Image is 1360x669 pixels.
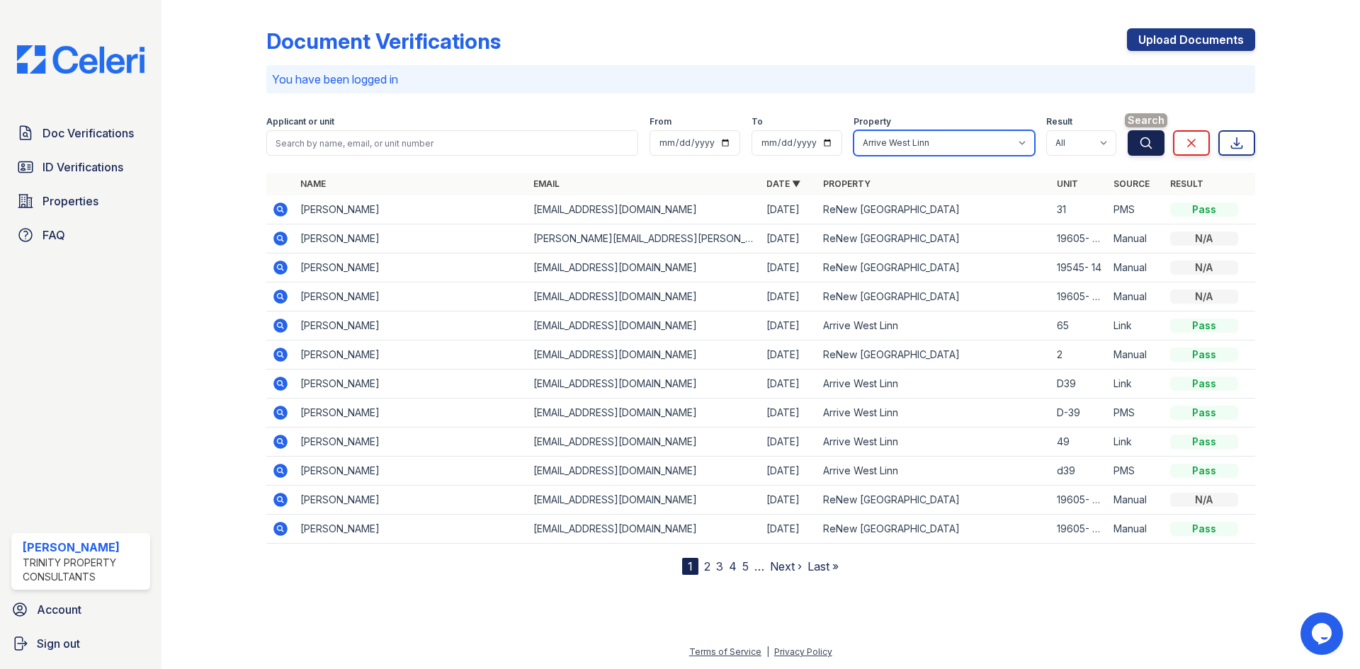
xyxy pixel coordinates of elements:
td: [EMAIL_ADDRESS][DOMAIN_NAME] [528,195,761,224]
td: Arrive West Linn [817,457,1050,486]
div: N/A [1170,290,1238,304]
td: [PERSON_NAME][EMAIL_ADDRESS][PERSON_NAME][DOMAIN_NAME] [528,224,761,253]
span: Search [1125,113,1167,127]
td: 19545- 14 [1051,253,1108,282]
td: [DATE] [761,224,817,253]
label: From [650,116,671,127]
a: Result [1170,178,1203,189]
label: To [752,116,763,127]
a: 4 [729,559,737,573]
td: [EMAIL_ADDRESS][DOMAIN_NAME] [528,457,761,486]
td: ReNew [GEOGRAPHIC_DATA] [817,341,1050,370]
td: [PERSON_NAME] [295,370,528,399]
td: [PERSON_NAME] [295,486,528,515]
td: [EMAIL_ADDRESS][DOMAIN_NAME] [528,399,761,428]
div: Pass [1170,464,1238,478]
td: [DATE] [761,341,817,370]
img: CE_Logo_Blue-a8612792a0a2168367f1c8372b55b34899dd931a85d93a1a3d3e32e68fde9ad4.png [6,45,156,74]
div: N/A [1170,493,1238,507]
td: [PERSON_NAME] [295,282,528,311]
span: Account [37,601,81,618]
td: [PERSON_NAME] [295,457,528,486]
td: [PERSON_NAME] [295,253,528,282]
a: Doc Verifications [11,119,150,147]
td: ReNew [GEOGRAPHIC_DATA] [817,282,1050,311]
td: Link [1108,428,1164,457]
td: ReNew [GEOGRAPHIC_DATA] [817,486,1050,515]
span: … [754,558,764,575]
td: ReNew [GEOGRAPHIC_DATA] [817,195,1050,224]
span: Properties [42,193,98,210]
div: Pass [1170,522,1238,536]
div: Pass [1170,202,1238,217]
td: 19605- 28 [1051,282,1108,311]
span: FAQ [42,227,65,244]
td: Manual [1108,486,1164,515]
div: Trinity Property Consultants [23,556,144,584]
td: 19605- 35 [1051,486,1108,515]
td: [PERSON_NAME] [295,311,528,341]
td: ReNew [GEOGRAPHIC_DATA] [817,253,1050,282]
a: 5 [742,559,749,573]
span: ID Verifications [42,159,123,176]
a: Properties [11,187,150,215]
td: Manual [1108,224,1164,253]
td: 49 [1051,428,1108,457]
a: Terms of Service [689,646,761,657]
td: [DATE] [761,515,817,544]
td: Arrive West Linn [817,399,1050,428]
td: Manual [1108,341,1164,370]
td: PMS [1108,195,1164,224]
a: FAQ [11,221,150,249]
td: [EMAIL_ADDRESS][DOMAIN_NAME] [528,486,761,515]
td: 19605- 58 [1051,224,1108,253]
td: Arrive West Linn [817,428,1050,457]
td: ReNew [GEOGRAPHIC_DATA] [817,515,1050,544]
td: 31 [1051,195,1108,224]
td: D-39 [1051,399,1108,428]
td: [DATE] [761,370,817,399]
iframe: chat widget [1300,612,1346,655]
td: [PERSON_NAME] [295,195,528,224]
td: [DATE] [761,486,817,515]
td: [EMAIL_ADDRESS][DOMAIN_NAME] [528,428,761,457]
a: Privacy Policy [774,646,832,657]
td: 65 [1051,311,1108,341]
div: Pass [1170,319,1238,333]
td: [EMAIL_ADDRESS][DOMAIN_NAME] [528,253,761,282]
td: Manual [1108,253,1164,282]
label: Property [854,116,891,127]
a: Next › [770,559,802,573]
button: Search [1128,130,1164,156]
a: Property [823,178,871,189]
td: D39 [1051,370,1108,399]
td: [EMAIL_ADDRESS][DOMAIN_NAME] [528,341,761,370]
td: 2 [1051,341,1108,370]
td: PMS [1108,399,1164,428]
div: N/A [1170,261,1238,275]
div: Pass [1170,406,1238,420]
td: [PERSON_NAME] [295,515,528,544]
td: [EMAIL_ADDRESS][DOMAIN_NAME] [528,370,761,399]
td: Arrive West Linn [817,311,1050,341]
a: Upload Documents [1127,28,1255,51]
div: Document Verifications [266,28,501,54]
a: ID Verifications [11,153,150,181]
td: [DATE] [761,428,817,457]
a: 2 [704,559,710,573]
td: Manual [1108,515,1164,544]
td: [EMAIL_ADDRESS][DOMAIN_NAME] [528,282,761,311]
a: Account [6,595,156,624]
p: You have been logged in [272,71,1249,88]
label: Result [1046,116,1072,127]
span: Doc Verifications [42,125,134,142]
a: Last » [807,559,839,573]
input: Search by name, email, or unit number [266,130,638,156]
td: [DATE] [761,282,817,311]
a: Unit [1057,178,1078,189]
div: Pass [1170,377,1238,391]
td: [PERSON_NAME] [295,341,528,370]
div: Pass [1170,435,1238,449]
td: [DATE] [761,195,817,224]
a: Date ▼ [766,178,800,189]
